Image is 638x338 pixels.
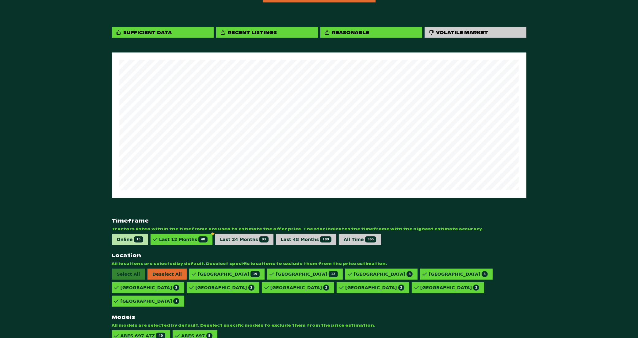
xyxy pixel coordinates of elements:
span: 2 [473,285,479,291]
div: [GEOGRAPHIC_DATA] [120,285,180,291]
div: Online [117,236,143,243]
span: Select All [112,269,145,280]
span: 1 [173,298,179,304]
span: 2 [323,285,329,291]
div: [GEOGRAPHIC_DATA] [345,285,404,291]
span: 2 [398,285,404,291]
strong: Models [112,314,526,321]
span: 2 [248,285,254,291]
div: Reasonable [332,29,369,35]
span: All models are selected by default. Deselect specific models to exclude them from the price estim... [112,323,526,328]
div: [GEOGRAPHIC_DATA] [420,285,479,291]
div: Reasonable [320,27,422,38]
div: Volatile Market [425,27,526,38]
span: 12 [329,271,338,277]
div: [GEOGRAPHIC_DATA] [354,271,413,277]
span: All locations are selected by default. Deselect specific locations to exclude them from the price... [112,261,526,266]
div: [GEOGRAPHIC_DATA] [429,271,488,277]
div: Volatile Market [436,29,488,35]
div: [GEOGRAPHIC_DATA] [198,271,260,277]
span: 48 [198,236,208,243]
div: Recent Listings [216,27,318,38]
div: Last 24 Months [220,236,268,243]
div: [GEOGRAPHIC_DATA] [195,285,254,291]
span: 3 [407,271,413,277]
span: Deselect All [147,269,187,280]
div: Sufficient Data [112,27,214,38]
div: [GEOGRAPHIC_DATA] [270,285,330,291]
span: Tractors listed within the timeframe are used to estimate the offer price. The star indicates the... [112,227,526,231]
div: [GEOGRAPHIC_DATA] [276,271,338,277]
strong: Timeframe [112,218,526,224]
div: All Time [344,236,376,243]
span: 19 [250,271,260,277]
div: [GEOGRAPHIC_DATA] [120,298,180,304]
div: Last 48 Months [281,236,331,243]
div: Sufficient Data [124,29,172,35]
span: 15 [134,236,143,243]
strong: Location [112,252,526,259]
div: Recent Listings [228,29,277,35]
span: 365 [365,236,376,243]
span: 3 [482,271,488,277]
div: Last 12 Months [159,236,208,243]
span: 2 [173,285,179,291]
span: 189 [320,236,331,243]
span: 93 [259,236,269,243]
